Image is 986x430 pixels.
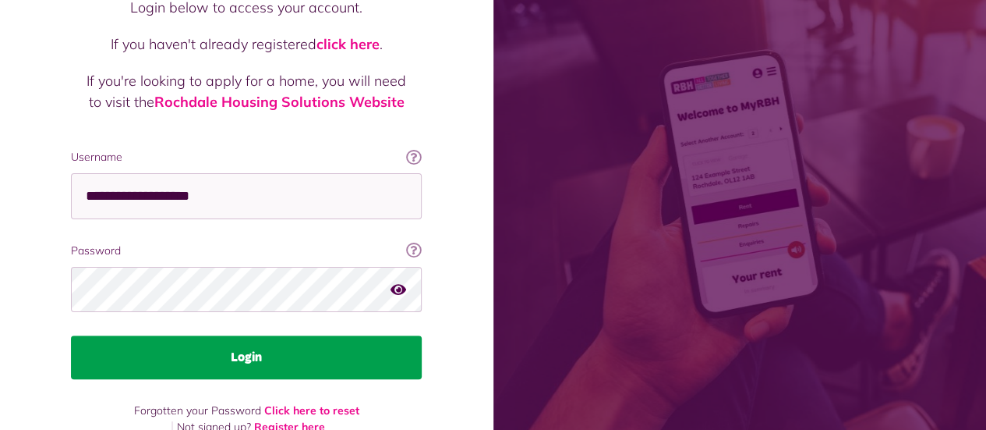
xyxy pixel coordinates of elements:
[264,403,359,418] a: Click here to reset
[154,93,405,111] a: Rochdale Housing Solutions Website
[87,70,406,112] p: If you're looking to apply for a home, you will need to visit the
[87,34,406,55] p: If you haven't already registered .
[134,403,261,418] span: Forgotten your Password
[71,149,422,165] label: Username
[71,243,422,259] label: Password
[71,336,422,379] button: Login
[316,35,380,53] a: click here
